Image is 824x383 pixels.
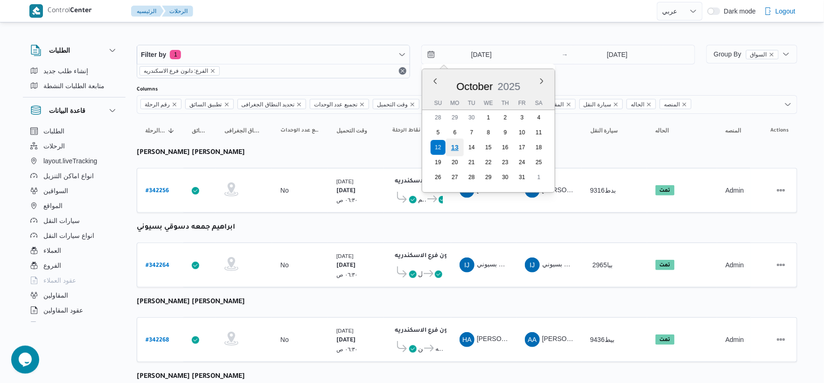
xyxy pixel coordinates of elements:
button: الرحلات [162,6,193,17]
div: قاعدة البيانات [23,124,126,326]
span: الحاله [631,99,644,110]
button: انواع اماكن التنزيل [27,168,122,183]
button: انواع سيارات النقل [27,228,122,243]
span: Group By السواق [714,50,779,58]
span: سيارات النقل [43,215,80,226]
div: month-2025-10 [430,110,547,185]
button: سيارات النقل [27,213,122,228]
div: day-23 [498,155,513,170]
div: day-12 [431,140,446,155]
a: #342264 [146,259,169,272]
div: day-29 [481,170,496,185]
button: العملاء [27,243,122,258]
button: Remove المقاول from selection in this group [566,102,572,107]
span: اجهزة التليفون [43,320,82,331]
span: [PERSON_NAME] [PERSON_NAME] [542,335,651,343]
div: Tu [464,97,479,110]
div: day-18 [531,140,546,155]
div: day-10 [515,125,530,140]
span: [PERSON_NAME] [PERSON_NAME] [477,335,586,343]
div: Ibrahem Jmuaah Dsaoqai Bsaioni [525,258,540,272]
span: تحديد النطاق الجغرافى [242,99,295,110]
span: الحاله [656,127,669,134]
b: Center [70,7,92,15]
button: الحاله [652,123,712,138]
span: الحاله [627,99,656,109]
span: Admin [726,187,744,194]
b: [PERSON_NAME] [PERSON_NAME] [137,373,245,381]
div: Button. Open the year selector. 2025 is currently selected. [497,80,521,93]
span: [PERSON_NAME] [PERSON_NAME] [477,186,586,194]
div: Sa [531,97,546,110]
button: Remove [397,65,408,77]
b: دانون فرع الاسكندريه [395,178,455,185]
div: day-1 [481,110,496,125]
span: انواع اماكن التنزيل [43,170,94,181]
button: الفروع [27,258,122,273]
span: سيارة النقل [584,99,611,110]
span: عقود العملاء [43,275,76,286]
button: Group Byالسواقremove selected entity [706,45,797,63]
div: day-28 [464,170,479,185]
span: المقاول [542,99,576,109]
small: ٠٦:٣٠ ص [336,272,358,278]
span: layout.liveTracking [43,155,97,167]
div: day-16 [498,140,513,155]
span: قسم أول الرمل [418,268,422,279]
button: Actions [774,332,789,347]
span: تطبيق السائق [189,99,222,110]
button: رقم الرحلةSorted in descending order [141,123,179,138]
span: الفرع: دانون فرع الاسكندريه [144,67,208,75]
img: X8yXhbKr1z7QwAAAABJRU5ErkJggg== [29,4,43,18]
span: الرحلات [43,140,65,152]
button: Remove الحاله from selection in this group [646,102,652,107]
div: day-8 [481,125,496,140]
button: عقود العملاء [27,273,122,288]
b: [DATE] [336,337,356,344]
span: السواق [746,50,779,59]
a: #342256 [146,184,169,197]
b: تمت [660,188,670,194]
span: Admin [726,261,744,269]
span: تطبيق السائق [192,127,208,134]
button: تحديد النطاق الجغرافى [221,123,267,138]
span: Filter by [141,49,166,60]
h3: الطلبات [49,45,70,56]
div: day-9 [498,125,513,140]
div: day-11 [531,125,546,140]
button: المقاولين [27,288,122,303]
span: تطبيق السائق [185,99,233,109]
div: Button. Open the month selector. October is currently selected. [456,80,494,93]
div: day-7 [464,125,479,140]
span: سيارة النقل [580,99,623,109]
button: قاعدة البيانات [30,105,118,116]
div: day-19 [431,155,446,170]
input: Press the down key to open a popover containing a calendar. [571,45,664,64]
span: IJ [464,258,469,272]
button: Remove رقم الرحلة from selection in this group [172,102,177,107]
b: تمت [660,337,670,343]
span: Dark mode [720,7,756,15]
button: المواقع [27,198,122,213]
div: day-1 [531,170,546,185]
button: layout.liveTracking [27,153,122,168]
button: الرحلات [27,139,122,153]
span: تمت [656,334,675,345]
span: المنصه [664,99,680,110]
button: Previous Month [432,77,439,85]
div: day-31 [515,170,530,185]
button: Remove تحديد النطاق الجغرافى from selection in this group [296,102,302,107]
span: 2965ببا [593,261,613,269]
div: day-20 [447,155,462,170]
div: Fr [515,97,530,110]
span: October [457,81,493,92]
div: day-30 [498,170,513,185]
svg: Sorted in descending order [168,127,175,134]
div: day-22 [481,155,496,170]
span: وقت التحميل [336,127,367,134]
div: Abadalhakiam Aodh Aamar Muhammad Alfaqai [525,332,540,347]
span: العملاء [43,245,61,256]
span: نقاط الرحلة [392,127,420,134]
button: Remove تطبيق السائق from selection in this group [224,102,230,107]
button: سيارة النقل [587,123,642,138]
